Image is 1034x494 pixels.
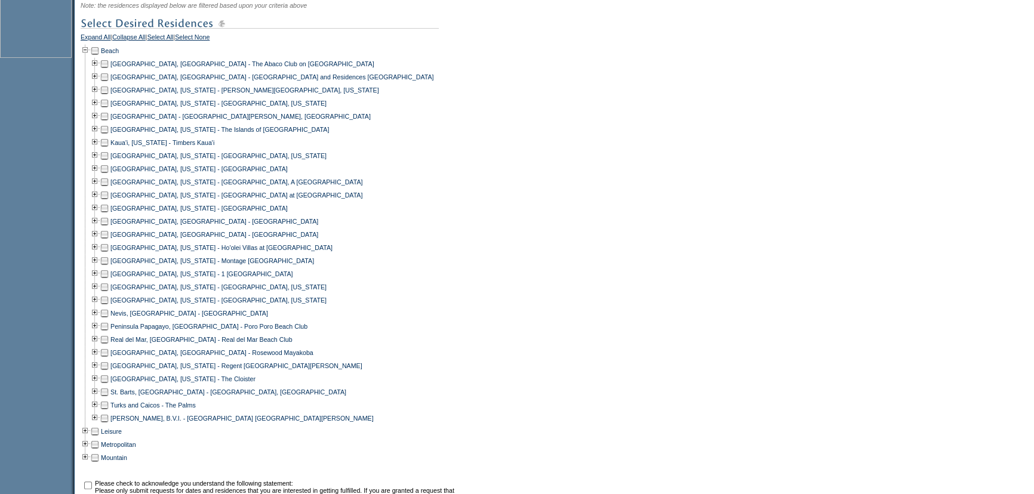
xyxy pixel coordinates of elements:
a: Leisure [101,428,122,435]
a: [GEOGRAPHIC_DATA], [US_STATE] - [GEOGRAPHIC_DATA], [US_STATE] [110,100,327,107]
a: [GEOGRAPHIC_DATA], [US_STATE] - [GEOGRAPHIC_DATA] [110,165,288,172]
a: [GEOGRAPHIC_DATA], [US_STATE] - [GEOGRAPHIC_DATA], [US_STATE] [110,152,327,159]
a: [GEOGRAPHIC_DATA] - [GEOGRAPHIC_DATA][PERSON_NAME], [GEOGRAPHIC_DATA] [110,113,371,120]
a: [GEOGRAPHIC_DATA], [GEOGRAPHIC_DATA] - The Abaco Club on [GEOGRAPHIC_DATA] [110,60,374,67]
a: Real del Mar, [GEOGRAPHIC_DATA] - Real del Mar Beach Club [110,336,293,343]
a: [GEOGRAPHIC_DATA], [US_STATE] - [PERSON_NAME][GEOGRAPHIC_DATA], [US_STATE] [110,87,379,94]
a: Select None [175,33,210,44]
a: [GEOGRAPHIC_DATA], [GEOGRAPHIC_DATA] - [GEOGRAPHIC_DATA] [110,218,318,225]
a: [GEOGRAPHIC_DATA], [US_STATE] - [GEOGRAPHIC_DATA] at [GEOGRAPHIC_DATA] [110,192,362,199]
a: [GEOGRAPHIC_DATA], [US_STATE] - [GEOGRAPHIC_DATA], A [GEOGRAPHIC_DATA] [110,178,362,186]
a: [PERSON_NAME], B.V.I. - [GEOGRAPHIC_DATA] [GEOGRAPHIC_DATA][PERSON_NAME] [110,415,374,422]
a: [GEOGRAPHIC_DATA], [US_STATE] - [GEOGRAPHIC_DATA] [110,205,288,212]
a: Turks and Caicos - The Palms [110,402,196,409]
a: Nevis, [GEOGRAPHIC_DATA] - [GEOGRAPHIC_DATA] [110,310,268,317]
a: Metropolitan [101,441,136,448]
a: Expand All [81,33,110,44]
a: St. Barts, [GEOGRAPHIC_DATA] - [GEOGRAPHIC_DATA], [GEOGRAPHIC_DATA] [110,388,346,396]
a: [GEOGRAPHIC_DATA], [US_STATE] - Montage [GEOGRAPHIC_DATA] [110,257,314,264]
a: [GEOGRAPHIC_DATA], [US_STATE] - 1 [GEOGRAPHIC_DATA] [110,270,293,277]
a: [GEOGRAPHIC_DATA], [US_STATE] - [GEOGRAPHIC_DATA], [US_STATE] [110,297,327,304]
a: Peninsula Papagayo, [GEOGRAPHIC_DATA] - Poro Poro Beach Club [110,323,307,330]
a: [GEOGRAPHIC_DATA], [GEOGRAPHIC_DATA] - Rosewood Mayakoba [110,349,313,356]
a: [GEOGRAPHIC_DATA], [US_STATE] - The Cloister [110,375,256,382]
a: [GEOGRAPHIC_DATA], [GEOGRAPHIC_DATA] - [GEOGRAPHIC_DATA] and Residences [GEOGRAPHIC_DATA] [110,73,433,81]
span: Note: the residences displayed below are filtered based upon your criteria above [81,2,307,9]
a: [GEOGRAPHIC_DATA], [US_STATE] - The Islands of [GEOGRAPHIC_DATA] [110,126,329,133]
a: [GEOGRAPHIC_DATA], [GEOGRAPHIC_DATA] - [GEOGRAPHIC_DATA] [110,231,318,238]
a: [GEOGRAPHIC_DATA], [US_STATE] - [GEOGRAPHIC_DATA], [US_STATE] [110,283,327,291]
a: Mountain [101,454,127,461]
a: Select All [147,33,174,44]
div: | | | [81,33,460,44]
a: [GEOGRAPHIC_DATA], [US_STATE] - Regent [GEOGRAPHIC_DATA][PERSON_NAME] [110,362,362,369]
a: Beach [101,47,119,54]
a: Kaua'i, [US_STATE] - Timbers Kaua'i [110,139,214,146]
a: Collapse All [112,33,146,44]
a: [GEOGRAPHIC_DATA], [US_STATE] - Ho'olei Villas at [GEOGRAPHIC_DATA] [110,244,333,251]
